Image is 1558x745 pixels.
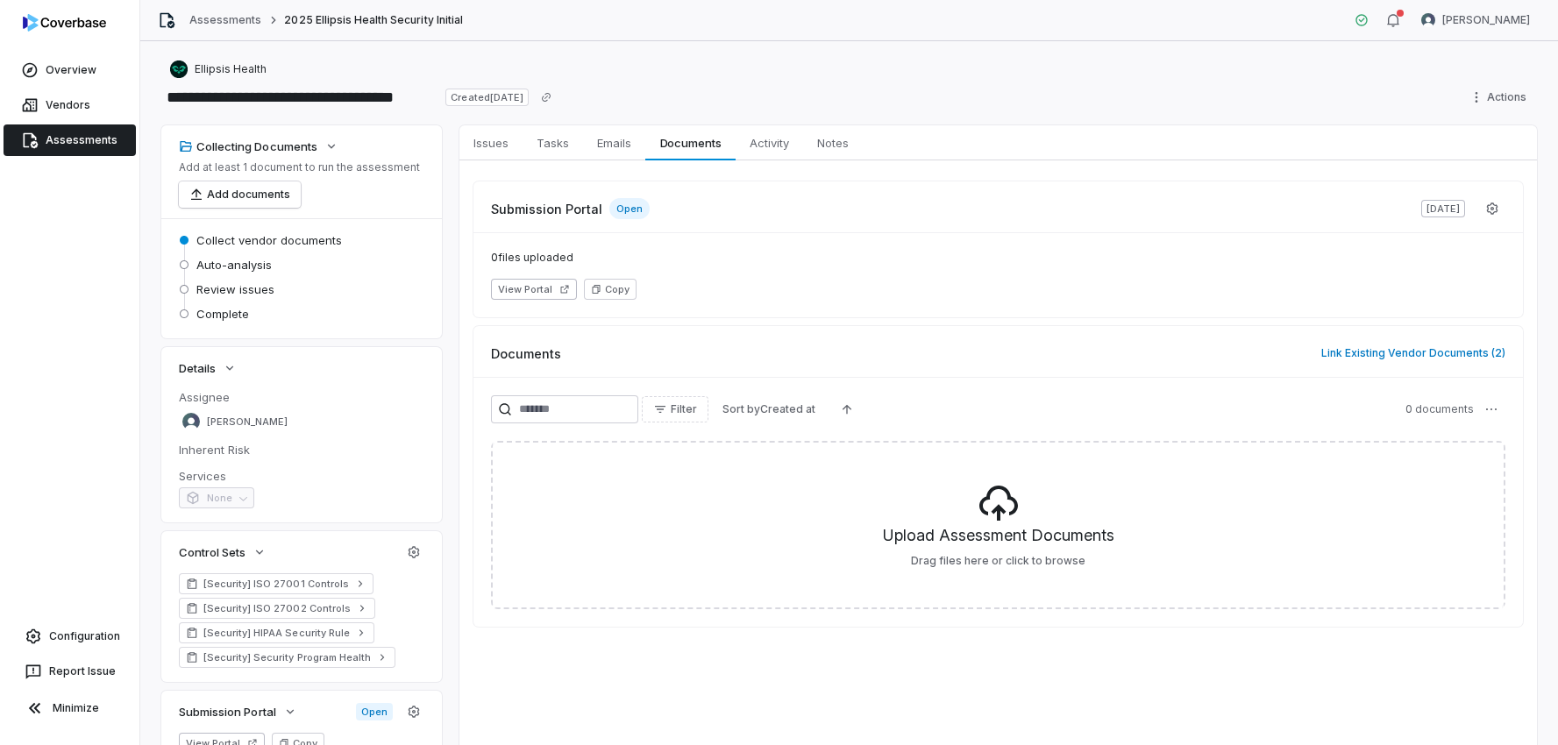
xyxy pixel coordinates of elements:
[1411,7,1540,33] button: Arun Muthu avatar[PERSON_NAME]
[4,89,136,121] a: Vendors
[1421,13,1435,27] img: Arun Muthu avatar
[491,251,1505,265] span: 0 files uploaded
[530,82,562,113] button: Copy link
[7,621,132,652] a: Configuration
[1316,335,1511,372] button: Link Existing Vendor Documents (2)
[491,200,602,218] span: Submission Portal
[179,647,395,668] a: [Security] Security Program Health
[179,622,374,643] a: [Security] HIPAA Security Rule
[590,131,638,154] span: Emails
[642,396,708,422] button: Filter
[810,131,856,154] span: Notes
[196,281,274,297] span: Review issues
[445,89,528,106] span: Created [DATE]
[207,415,288,429] span: [PERSON_NAME]
[7,691,132,726] button: Minimize
[196,257,272,273] span: Auto-analysis
[653,131,729,154] span: Documents
[179,598,375,619] a: [Security] ISO 27002 Controls
[1421,200,1465,217] span: [DATE]
[189,13,261,27] a: Assessments
[530,131,576,154] span: Tasks
[203,626,350,640] span: [Security] HIPAA Security Rule
[23,14,106,32] img: logo-D7KZi-bG.svg
[466,131,516,154] span: Issues
[203,577,349,591] span: [Security] ISO 27001 Controls
[174,352,242,384] button: Details
[203,650,371,664] span: [Security] Security Program Health
[174,131,344,162] button: Collecting Documents
[356,703,393,720] span: Open
[179,468,424,484] dt: Services
[883,524,1114,554] h5: Upload Assessment Documents
[671,402,697,416] span: Filter
[179,573,373,594] a: [Security] ISO 27001 Controls
[196,306,249,322] span: Complete
[7,656,132,687] button: Report Issue
[609,198,650,219] span: Open
[203,601,351,615] span: [Security] ISO 27002 Controls
[179,544,245,560] span: Control Sets
[491,279,577,300] button: View Portal
[174,536,272,568] button: Control Sets
[584,279,637,300] button: Copy
[174,696,302,727] button: Submission Portal
[743,131,796,154] span: Activity
[179,160,420,174] p: Add at least 1 document to run the assessment
[4,124,136,156] a: Assessments
[829,396,864,422] button: Ascending
[179,389,424,405] dt: Assignee
[165,53,272,85] button: https://ellipsishealth.com/Ellipsis Health
[491,344,561,363] span: Documents
[840,402,854,416] svg: Ascending
[182,413,200,430] img: Arun Muthu avatar
[712,396,826,422] button: Sort byCreated at
[179,704,276,720] span: Submission Portal
[179,442,424,458] dt: Inherent Risk
[179,181,301,208] button: Add documents
[284,13,462,27] span: 2025 Ellipsis Health Security Initial
[1405,402,1474,416] span: 0 documents
[911,554,1085,568] label: Drag files here or click to browse
[179,138,317,154] div: Collecting Documents
[1464,84,1537,110] button: Actions
[1442,13,1530,27] span: [PERSON_NAME]
[4,54,136,86] a: Overview
[179,360,216,376] span: Details
[196,232,342,248] span: Collect vendor documents
[195,62,267,76] span: Ellipsis Health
